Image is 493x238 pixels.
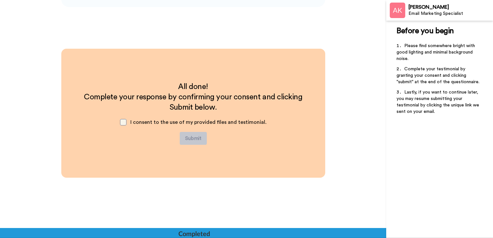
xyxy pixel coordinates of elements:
div: [PERSON_NAME] [408,4,493,10]
span: Lastly, if you want to continue later, you may resume submitting your testimonial by clicking the... [397,90,480,114]
span: Please find somewhere bright with good lighting and minimal background noise. [397,44,476,61]
span: I consent to the use of my provided files and testimonial. [130,120,267,125]
div: Completed [178,229,209,238]
span: Complete your response by confirming your consent and clicking Submit below. [84,93,304,111]
img: Profile Image [390,3,405,18]
div: Email Marketing Specialist [408,11,493,16]
button: Submit [180,132,207,145]
span: All done! [178,83,208,91]
span: Before you begin [397,27,454,35]
span: Complete your testimonial by granting your consent and clicking "submit" at the end of the questi... [397,67,479,84]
